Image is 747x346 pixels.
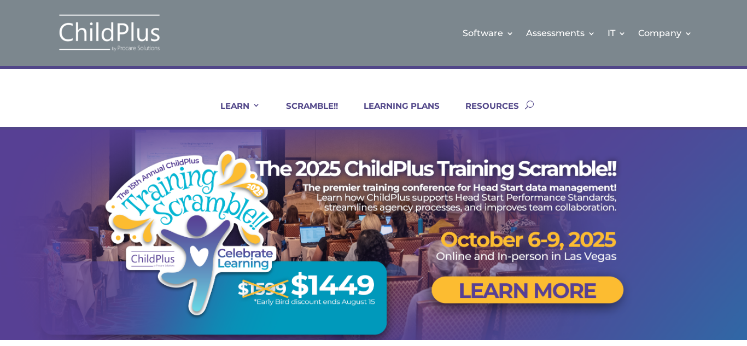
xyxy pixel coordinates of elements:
a: Assessments [526,11,596,55]
a: LEARN [207,101,260,127]
a: Software [463,11,514,55]
a: LEARNING PLANS [350,101,440,127]
a: Company [638,11,692,55]
a: SCRAMBLE!! [272,101,338,127]
a: IT [608,11,626,55]
a: RESOURCES [452,101,519,127]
